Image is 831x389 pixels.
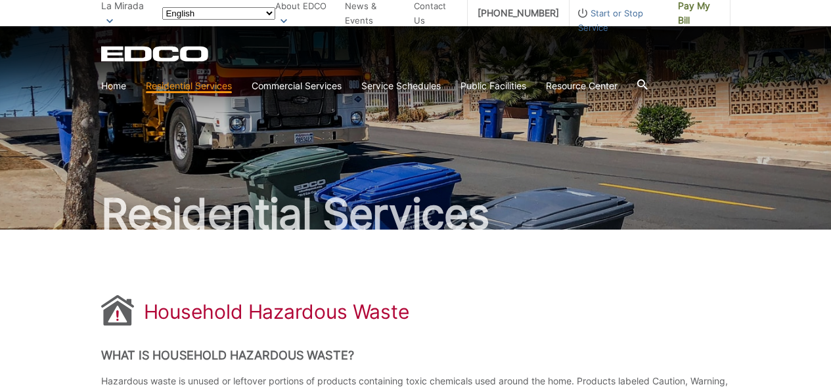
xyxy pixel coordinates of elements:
a: Service Schedules [361,79,441,93]
h1: Household Hazardous Waste [144,300,410,323]
select: Select a language [162,7,275,20]
a: Commercial Services [252,79,342,93]
h2: What is Household Hazardous Waste? [101,348,730,363]
h2: Residential Services [101,193,730,235]
a: Residential Services [146,79,232,93]
a: Resource Center [546,79,618,93]
a: EDCD logo. Return to the homepage. [101,46,210,62]
a: Home [101,79,126,93]
a: Public Facilities [460,79,526,93]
